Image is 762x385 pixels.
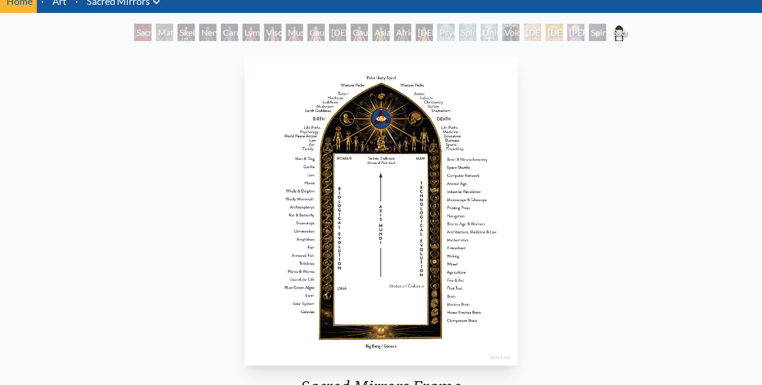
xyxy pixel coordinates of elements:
[264,24,281,41] div: Viscera
[567,24,584,41] div: [PERSON_NAME]
[437,24,455,41] div: Psychic Energy System
[481,24,498,41] div: Universal Mind Lattice
[394,24,411,41] div: African Man
[502,24,520,41] div: Void Clear Light
[459,24,476,41] div: Spiritual Energy System
[351,24,368,41] div: Caucasian Man
[372,24,390,41] div: Asian Man
[242,24,260,41] div: Lymphatic System
[329,24,346,41] div: [DEMOGRAPHIC_DATA] Woman
[178,24,195,41] div: Skeletal System
[156,24,173,41] div: Material World
[199,24,216,41] div: Nervous System
[307,24,325,41] div: Caucasian Woman
[134,24,152,41] div: Sacred Mirrors Room, [GEOGRAPHIC_DATA]
[245,57,518,366] img: Sacred-Mirrors-Frame-info.jpg
[286,24,303,41] div: Muscle System
[610,24,628,41] div: Sacred Mirrors Frame
[524,24,541,41] div: [DEMOGRAPHIC_DATA]
[221,24,238,41] div: Cardiovascular System
[546,24,563,41] div: [DEMOGRAPHIC_DATA]
[416,24,433,41] div: [DEMOGRAPHIC_DATA] Woman
[589,24,606,41] div: Spiritual World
